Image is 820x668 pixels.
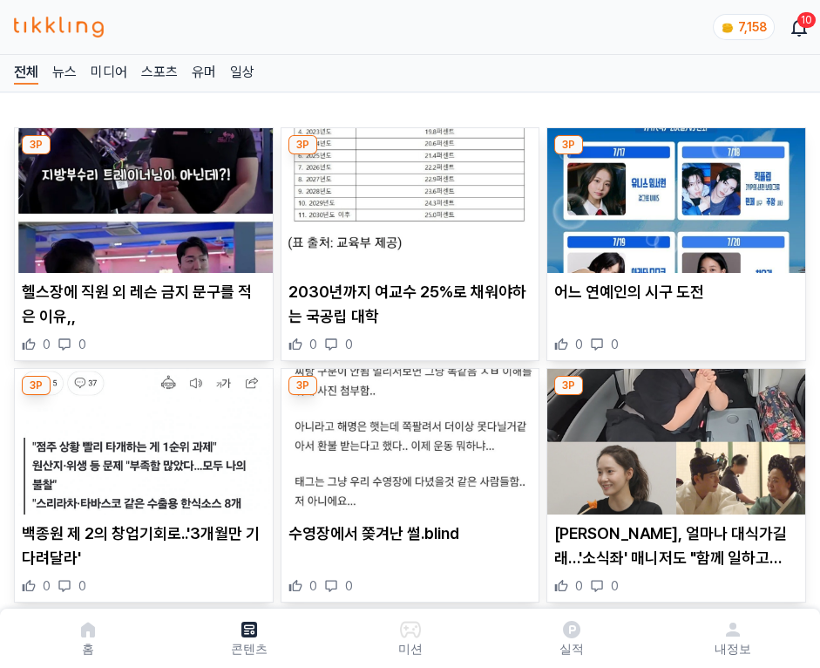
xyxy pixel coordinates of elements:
[281,368,540,602] div: 3P 수영장에서 쫒겨난 썰.blind 수영장에서 쫒겨난 썰.blind 0 0
[281,128,539,273] img: 2030년까지 여교수 25%로 채워야하는 국공립 대학
[715,640,751,658] p: 내정보
[288,376,317,395] div: 3P
[91,62,127,85] a: 미디어
[192,62,216,85] a: 유머
[7,616,168,661] a: 홈
[82,640,94,658] p: 홈
[43,577,51,595] span: 0
[652,616,813,661] a: 내정보
[400,619,421,640] img: 미션
[345,336,353,353] span: 0
[22,135,51,154] div: 3P
[547,369,805,514] img: 박준면, 얼마나 대식가길래…'소식좌' 매니저도 "함께 일하고 12kg 쪘다" (전참시)
[398,640,423,658] p: 미션
[611,336,619,353] span: 0
[15,369,273,514] img: 백종원 제 2의 창업기회로..'3개월만 기다려달라'
[14,127,274,361] div: 3P 헬스장에 직원 외 레슨 금지 문구를 적은 이유,, 헬스장에 직원 외 레슨 금지 문구를 적은 이유,, 0 0
[14,368,274,602] div: 3P 백종원 제 2의 창업기회로..'3개월만 기다려달라' 백종원 제 2의 창업기회로..'3개월만 기다려달라' 0 0
[309,577,317,595] span: 0
[559,640,584,658] p: 실적
[14,62,38,85] a: 전체
[554,280,798,304] p: 어느 연예인의 시구 도전
[22,280,266,329] p: 헬스장에 직원 외 레슨 금지 문구를 적은 이유,,
[281,369,539,514] img: 수영장에서 쫒겨난 썰.blind
[611,577,619,595] span: 0
[230,62,254,85] a: 일상
[43,336,51,353] span: 0
[713,14,771,40] a: coin 7,158
[281,127,540,361] div: 3P 2030년까지 여교수 25%로 채워야하는 국공립 대학 2030년까지 여교수 25%로 채워야하는 국공립 대학 0 0
[15,128,273,273] img: 헬스장에 직원 외 레슨 금지 문구를 적은 이유,,
[78,577,86,595] span: 0
[546,368,806,602] div: 3P 박준면, 얼마나 대식가길래…'소식좌' 매니저도 "함께 일하고 12kg 쪘다" (전참시) [PERSON_NAME], 얼마나 대식가길래…'소식좌' 매니저도 "함께 일하고 1...
[345,577,353,595] span: 0
[78,336,86,353] span: 0
[52,62,77,85] a: 뉴스
[288,280,532,329] p: 2030년까지 여교수 25%로 채워야하는 국공립 대학
[168,616,329,661] a: 콘텐츠
[288,135,317,154] div: 3P
[309,336,317,353] span: 0
[797,12,816,28] div: 10
[721,21,735,35] img: coin
[546,127,806,361] div: 3P 어느 연예인의 시구 도전 어느 연예인의 시구 도전 0 0
[554,135,583,154] div: 3P
[575,577,583,595] span: 0
[231,640,268,658] p: 콘텐츠
[554,376,583,395] div: 3P
[141,62,178,85] a: 스포츠
[329,616,491,661] button: 미션
[491,616,652,661] a: 실적
[738,20,767,34] span: 7,158
[547,128,805,273] img: 어느 연예인의 시구 도전
[792,17,806,37] a: 10
[14,17,104,37] img: 티끌링
[22,376,51,395] div: 3P
[554,521,798,570] p: [PERSON_NAME], 얼마나 대식가길래…'소식좌' 매니저도 "함께 일하고 12kg 쪘다" (전참시)
[22,521,266,570] p: 백종원 제 2의 창업기회로..'3개월만 기다려달라'
[288,521,532,546] p: 수영장에서 쫒겨난 썰.blind
[575,336,583,353] span: 0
